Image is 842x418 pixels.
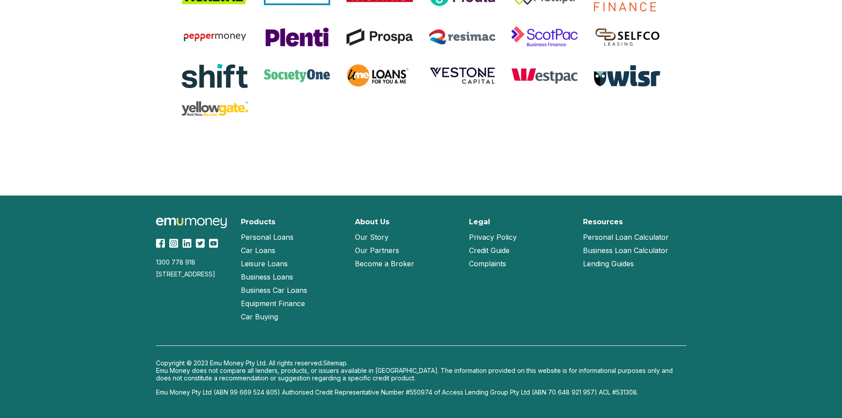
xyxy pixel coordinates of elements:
a: Lending Guides [583,257,634,270]
img: Facebook [156,239,165,248]
div: [STREET_ADDRESS] [156,270,230,278]
h2: Resources [583,218,623,226]
img: Yellow Gate [182,101,248,117]
p: Emu Money does not compare all lenders, products, or issuers available in [GEOGRAPHIC_DATA]. The ... [156,367,686,382]
h2: Legal [469,218,490,226]
img: Instagram [169,239,178,248]
a: Our Partners [355,244,399,257]
img: LinkedIn [183,239,191,248]
img: SocietyOne [264,69,330,82]
a: Car Buying [241,310,278,323]
img: Westpac [511,68,578,84]
a: Sitemap. [323,359,348,367]
img: ScotPac [511,24,578,50]
a: Car Loans [241,244,275,257]
img: Plenti [264,27,330,47]
p: Copyright © 2023 Emu Money Pty Ltd. All rights reserved. [156,359,686,367]
a: Business Loans [241,270,293,284]
p: Emu Money Pty Ltd (ABN 99 669 524 805) Authorised Credit Representative Number #550974 of Access ... [156,388,686,396]
img: Vestone [429,66,495,85]
img: Pepper Money [182,31,248,44]
a: Privacy Policy [469,230,517,244]
img: Prospa [347,28,413,46]
img: Twitter [196,239,205,248]
a: Personal Loan Calculator [583,230,669,244]
a: Become a Broker [355,257,414,270]
img: Resimac [429,29,495,45]
img: Emu Money [156,218,227,229]
img: YouTube [209,239,218,248]
img: Wisr [594,65,660,87]
a: Complaints [469,257,506,270]
a: Personal Loans [241,230,293,244]
a: Our Story [355,230,389,244]
a: Business Loan Calculator [583,244,668,257]
img: UME Loans [347,62,413,89]
a: Credit Guide [469,244,510,257]
img: Shift [182,63,248,89]
a: Leisure Loans [241,257,288,270]
h2: About Us [355,218,389,226]
a: Business Car Loans [241,284,307,297]
div: 1300 778 918 [156,258,230,266]
img: Selfco [594,27,660,47]
a: Equipment Finance [241,297,305,310]
h2: Products [241,218,275,226]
